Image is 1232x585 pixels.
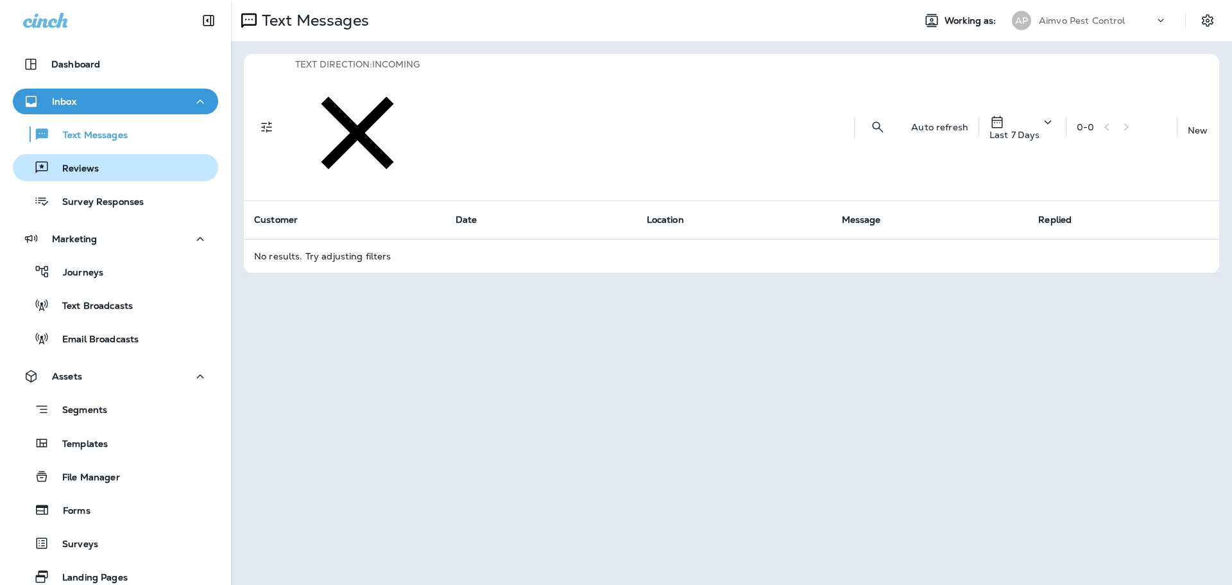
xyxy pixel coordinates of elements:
td: No results. Try adjusting filters [244,240,1219,274]
span: Date [456,214,477,225]
p: Text Broadcasts [49,301,133,313]
button: Forms [13,496,218,523]
p: File Manager [49,472,120,484]
button: Search Messages [865,114,891,140]
button: Settings [1196,9,1219,32]
p: Templates [49,439,108,451]
button: Surveys [13,530,218,557]
p: Dashboard [51,59,100,69]
p: Segments [49,405,107,417]
button: Collapse Sidebar [191,8,227,33]
p: Marketing [52,234,97,244]
button: Inbox [13,89,218,114]
p: Last 7 Days [989,130,1040,140]
p: Survey Responses [49,196,144,209]
p: Text Messages [257,11,369,30]
button: Text Messages [13,121,218,148]
p: Aimvo Pest Control [1039,15,1125,26]
button: File Manager [13,463,218,490]
button: Filters [254,114,280,140]
span: Text Direction : Incoming [295,58,420,70]
p: Text Messages [50,130,128,142]
span: Replied [1038,214,1072,225]
span: Working as: [945,15,999,26]
p: Assets [52,371,82,381]
button: Reviews [13,154,218,181]
p: Email Broadcasts [49,334,139,346]
button: Text Broadcasts [13,292,218,319]
button: Journeys [13,258,218,285]
button: Email Broadcasts [13,325,218,352]
button: Survey Responses [13,188,218,214]
p: Inbox [52,96,76,107]
div: AP [1012,11,1031,30]
p: Auto refresh [911,122,968,132]
p: Journeys [50,267,103,279]
button: Marketing [13,226,218,252]
button: Assets [13,363,218,389]
p: Landing Pages [49,572,128,584]
p: Surveys [49,539,98,551]
span: Customer [254,214,298,225]
p: New [1188,125,1208,135]
p: Reviews [49,163,99,175]
div: Text Direction:Incoming [295,59,420,195]
p: Forms [50,505,90,518]
button: Segments [13,396,218,423]
div: 0 - 0 [1077,122,1094,132]
button: Dashboard [13,51,218,77]
span: Message [842,214,881,225]
button: Templates [13,430,218,457]
span: Location [647,214,684,225]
